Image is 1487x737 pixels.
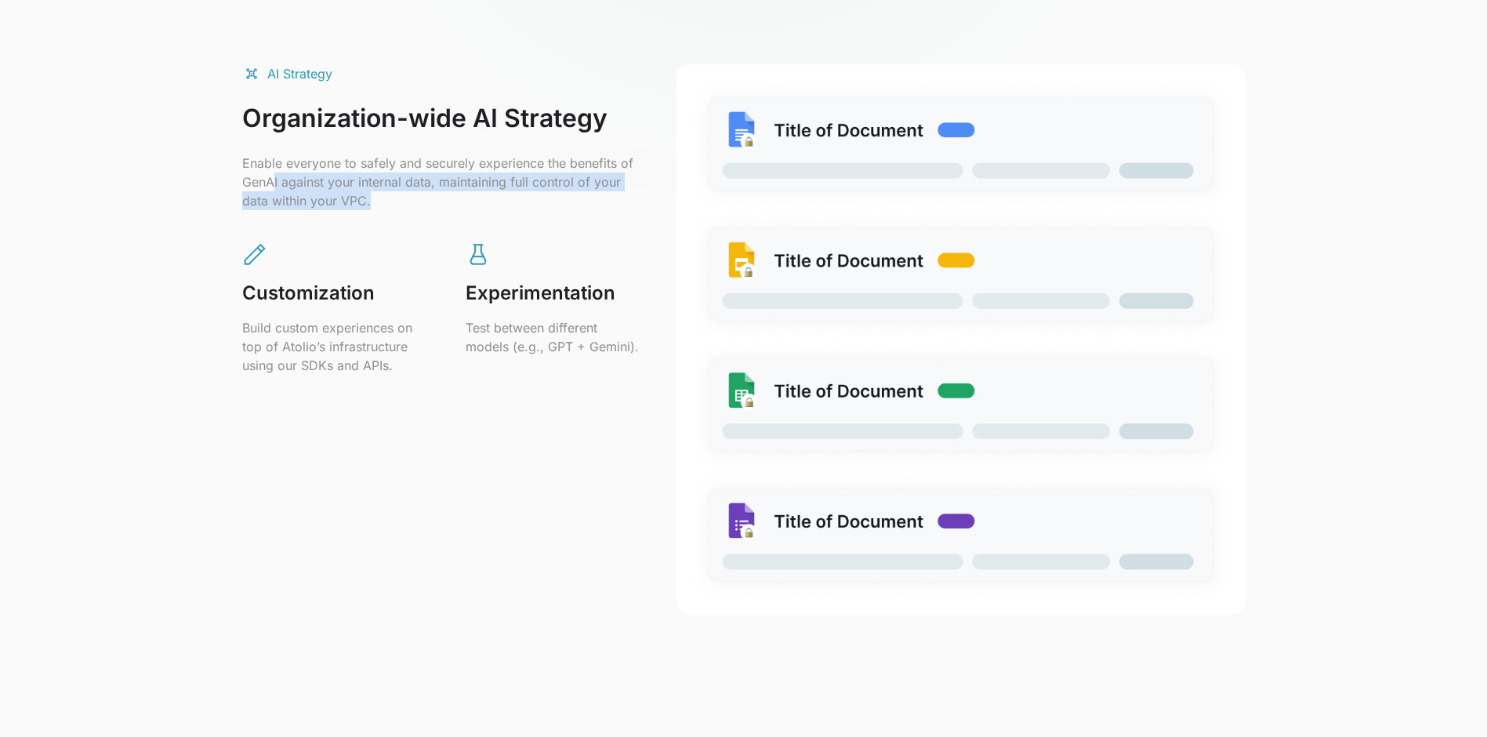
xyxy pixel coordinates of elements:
[242,318,415,375] p: Build custom experiences on top of Atolio’s infrastructure using our SDKs and APIs.
[242,102,639,135] h3: Organization-wide AI Strategy
[466,318,639,356] p: Test between different models (e.g., GPT + Gemini).
[676,64,1246,614] img: image
[1409,662,1487,737] iframe: Chat Widget
[267,64,332,83] div: AI Strategy
[466,280,639,307] h2: Experimentation
[242,154,639,210] p: Enable everyone to safely and securely experience the benefits of GenAI against your internal dat...
[242,280,415,307] h2: Customization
